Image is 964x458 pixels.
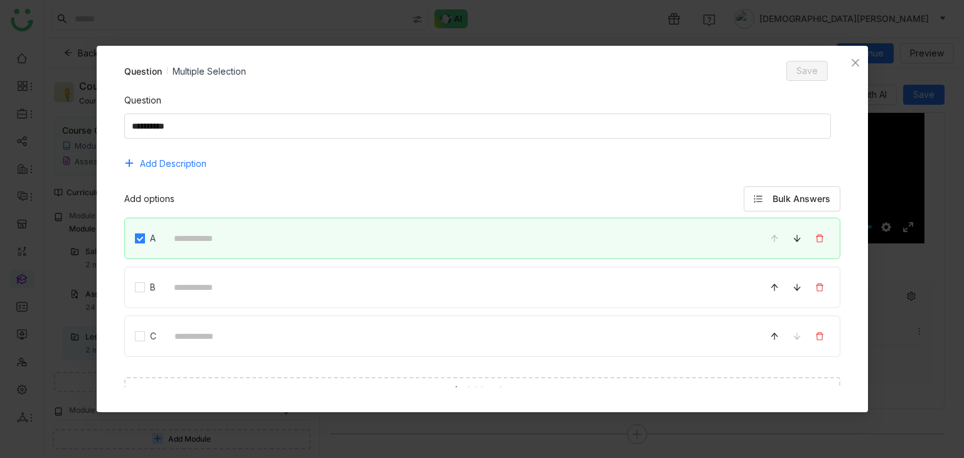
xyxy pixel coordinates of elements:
[124,192,174,206] span: Add options
[173,65,246,78] div: Multiple Selection
[124,154,217,174] button: Add Description
[124,93,840,114] div: Question
[743,186,840,211] button: Bulk Answers
[140,157,206,171] span: Add Description
[150,232,156,245] span: A
[786,61,827,81] button: Save
[150,329,156,343] span: C
[466,383,512,397] span: Add option
[772,192,830,206] span: Bulk Answers
[124,377,840,403] button: Add option
[150,280,156,294] span: B
[124,65,162,78] div: Question
[842,46,867,80] button: Close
